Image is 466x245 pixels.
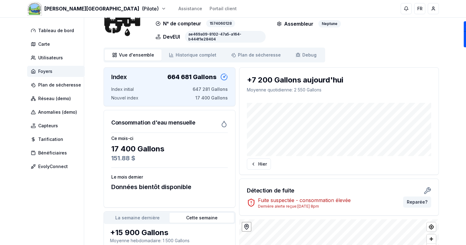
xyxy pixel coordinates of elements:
span: Utilisateurs [38,55,63,61]
span: [PERSON_NAME][GEOGRAPHIC_DATA] [44,5,139,12]
div: 151.88 $ [111,154,228,163]
button: Find my location [427,222,436,231]
span: Plan de sécheresse [38,82,81,88]
div: +15 900 Gallons [110,228,229,238]
div: 17 400 Gallons [111,144,228,154]
span: Capteurs [38,123,58,129]
a: Assistance [178,6,202,12]
h3: Consommation d'eau mensuelle [111,118,195,127]
button: Hier [247,158,271,170]
a: Foyers [27,66,87,77]
a: Portail client [210,6,237,12]
span: Foyers [38,68,52,74]
div: +7 200 Gallons aujourd'hui [247,75,431,85]
span: Carte [38,41,50,47]
h3: Ce mois-ci [111,135,228,142]
span: Nouvel index [111,95,138,101]
span: Index initial [111,86,134,92]
span: Vue d'ensemble [119,52,154,58]
a: EvolyConnect [27,161,87,172]
div: 664 681 Gallons [167,73,217,81]
span: Debug [302,52,317,58]
button: [PERSON_NAME][GEOGRAPHIC_DATA](Pilote) [27,5,166,12]
a: Plan de sécheresse [224,49,288,61]
a: Anomalies (demo) [27,107,87,118]
p: Moyenne hebdomadaire : 1 500 Gallons [110,238,229,244]
p: Moyenne quotidienne : 2 550 Gallons [247,87,431,93]
p: DevEUI [156,31,180,43]
a: Debug [288,49,324,61]
span: Anomalies (demo) [38,109,77,115]
a: Tarification [27,134,87,145]
span: Réseau (demo) [38,95,71,102]
h3: Détection de fuite [247,186,294,195]
span: Plan de sécheresse [238,52,281,58]
h3: Index [111,73,127,81]
div: 1574060128 [206,20,235,27]
span: Tableau de bord [38,27,74,34]
span: EvolyConnect [38,163,68,170]
div: Données bientôt disponible [111,183,228,191]
button: Cette semaine [170,213,234,223]
a: Capteurs [27,120,87,131]
button: Zoom in [427,234,436,243]
p: Assembleur [277,20,313,27]
button: La semaine dernière [105,213,170,223]
span: Tarification [38,136,63,142]
a: Bénéficiaires [27,147,87,158]
button: Reparée? [403,196,431,208]
a: Historique complet [161,49,224,61]
a: Carte [27,39,87,50]
span: Fuite suspectée - consommation élevée [258,197,351,203]
h3: Le mois dernier [111,174,228,180]
div: Dernière alerte reçue : [DATE] 8pm [258,204,351,209]
span: 647 281 Gallons [193,86,228,92]
div: Neptune [318,20,341,27]
div: ae469a09-8102-47a5-a164-b444f1e28404 [185,31,266,43]
button: FR [414,3,425,14]
p: N° de compteur [156,20,201,27]
span: 17 400 Gallons [195,95,228,101]
a: Plan de sécheresse [27,79,87,91]
span: Bénéficiaires [38,150,67,156]
a: Utilisateurs [27,52,87,63]
a: Réseau (demo) [27,93,87,104]
span: Historique complet [176,52,216,58]
a: Tableau de bord [27,25,87,36]
span: FR [417,6,423,12]
img: Morgan's Point Resort Logo [27,1,42,16]
span: (Pilote) [142,5,159,12]
a: Vue d'ensemble [105,49,161,61]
